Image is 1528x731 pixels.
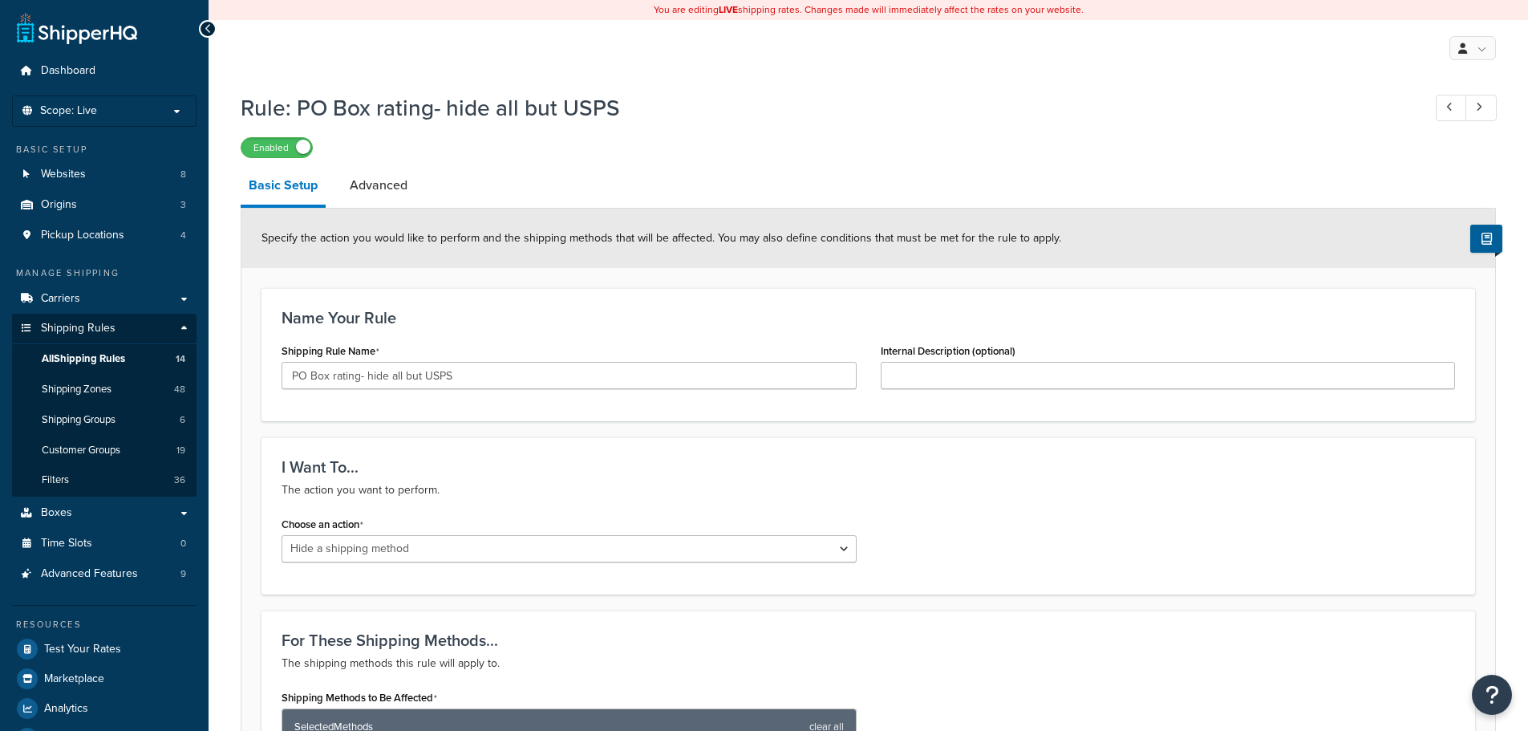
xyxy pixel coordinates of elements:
span: Customer Groups [42,444,120,457]
span: Specify the action you would like to perform and the shipping methods that will be affected. You ... [261,229,1061,246]
span: Origins [41,198,77,212]
span: Websites [41,168,86,181]
label: Shipping Rule Name [282,345,379,358]
span: 36 [174,473,185,487]
span: 48 [174,383,185,396]
a: Test Your Rates [12,635,197,664]
span: Pickup Locations [41,229,124,242]
li: Shipping Zones [12,375,197,404]
b: LIVE [719,2,738,17]
a: Filters36 [12,465,197,495]
a: Carriers [12,284,197,314]
a: Analytics [12,694,197,723]
span: Carriers [41,292,80,306]
a: Shipping Rules [12,314,197,343]
a: Time Slots0 [12,529,197,558]
a: Shipping Groups6 [12,405,197,435]
h3: Name Your Rule [282,309,1455,327]
span: All Shipping Rules [42,352,125,366]
span: 4 [180,229,186,242]
p: The shipping methods this rule will apply to. [282,654,1455,673]
span: Dashboard [41,64,95,78]
div: Basic Setup [12,143,197,156]
h3: I Want To... [282,458,1455,476]
button: Open Resource Center [1472,675,1512,715]
button: Show Help Docs [1470,225,1502,253]
span: 0 [180,537,186,550]
span: Shipping Zones [42,383,111,396]
label: Enabled [241,138,312,157]
a: Customer Groups19 [12,436,197,465]
span: Shipping Groups [42,413,116,427]
li: Customer Groups [12,436,197,465]
label: Shipping Methods to Be Affected [282,692,437,705]
a: Origins3 [12,190,197,220]
p: The action you want to perform. [282,481,1455,500]
label: Choose an action [282,518,363,531]
span: 8 [180,168,186,181]
span: Boxes [41,506,72,520]
a: AllShipping Rules14 [12,344,197,374]
label: Internal Description (optional) [881,345,1015,357]
span: 9 [180,567,186,581]
span: Time Slots [41,537,92,550]
span: Analytics [44,702,88,716]
span: 6 [180,413,185,427]
a: Pickup Locations4 [12,221,197,250]
span: 19 [176,444,185,457]
li: Shipping Rules [12,314,197,497]
a: Advanced [342,166,415,205]
a: Marketplace [12,664,197,693]
li: Origins [12,190,197,220]
span: 3 [180,198,186,212]
a: Previous Record [1436,95,1467,121]
span: Advanced Features [41,567,138,581]
li: Shipping Groups [12,405,197,435]
li: Websites [12,160,197,189]
li: Advanced Features [12,559,197,589]
h3: For These Shipping Methods... [282,632,1455,649]
a: Boxes [12,498,197,528]
h1: Rule: PO Box rating- hide all but USPS [241,92,1406,124]
span: 14 [176,352,185,366]
li: Filters [12,465,197,495]
span: Test Your Rates [44,643,121,656]
span: Filters [42,473,69,487]
a: Dashboard [12,56,197,86]
a: Basic Setup [241,166,326,208]
span: Scope: Live [40,104,97,118]
a: Websites8 [12,160,197,189]
li: Pickup Locations [12,221,197,250]
div: Resources [12,618,197,632]
a: Shipping Zones48 [12,375,197,404]
a: Advanced Features9 [12,559,197,589]
span: Shipping Rules [41,322,116,335]
div: Manage Shipping [12,266,197,280]
span: Marketplace [44,672,104,686]
a: Next Record [1465,95,1497,121]
li: Time Slots [12,529,197,558]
